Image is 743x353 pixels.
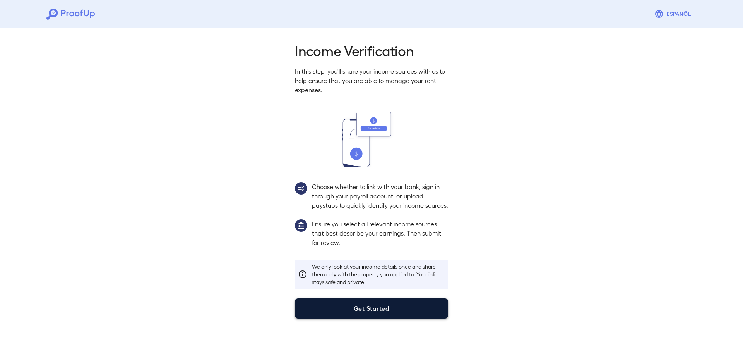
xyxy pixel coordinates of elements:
[295,67,448,95] p: In this step, you'll share your income sources with us to help ensure that you are able to manage...
[312,182,448,210] p: Choose whether to link with your bank, sign in through your payroll account, or upload paystubs t...
[651,6,697,22] button: Espanõl
[295,219,307,232] img: group1.svg
[342,112,401,167] img: transfer_money.svg
[295,42,448,59] h2: Income Verification
[312,263,445,286] p: We only look at your income details once and share them only with the property you applied to. Yo...
[295,182,307,195] img: group2.svg
[295,298,448,319] button: Get Started
[312,219,448,247] p: Ensure you select all relevant income sources that best describe your earnings. Then submit for r...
